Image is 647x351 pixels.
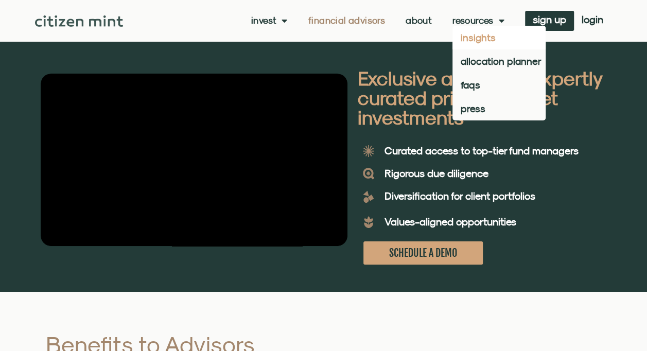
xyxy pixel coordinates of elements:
span: login [582,16,603,23]
ul: Resources [452,26,546,120]
span: SCHEDULE A DEMO [389,247,457,259]
img: Citizen Mint [35,15,123,27]
a: SCHEDULE A DEMO [363,241,483,265]
a: press [452,97,546,120]
a: insights [452,26,546,49]
a: About [406,15,432,26]
a: faqs [452,73,546,97]
a: Invest [251,15,288,26]
b: Curated access to top-tier fund managers [384,145,579,156]
b: Values-aligned opportunities [384,216,516,227]
a: login [574,11,611,31]
nav: Menu [251,15,504,26]
b: Exclusive access to expertly curated private market investments [358,66,602,129]
span: sign up [533,16,566,23]
a: sign up [525,11,574,31]
a: Financial Advisors [308,15,385,26]
a: allocation planner [452,49,546,73]
b: Diversification for client portfolios [384,190,535,202]
b: Rigorous due diligence [384,167,488,179]
a: Resources [452,15,504,26]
